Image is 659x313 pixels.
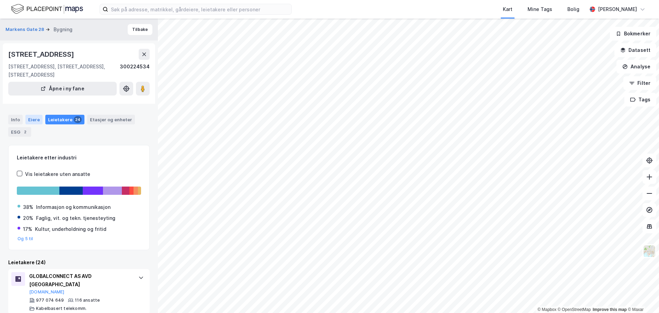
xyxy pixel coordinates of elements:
[35,225,106,233] div: Kultur, underholdning og fritid
[120,63,150,79] div: 300224534
[36,214,115,222] div: Faglig, vit. og tekn. tjenesteyting
[558,307,591,312] a: OpenStreetMap
[23,225,32,233] div: 17%
[23,214,33,222] div: 20%
[36,306,86,311] div: Kabelbasert telekomm.
[18,236,33,242] button: Og 5 til
[625,280,659,313] div: Kontrollprogram for chat
[25,115,43,124] div: Eiere
[567,5,579,13] div: Bolig
[625,280,659,313] iframe: Chat Widget
[8,115,23,124] div: Info
[8,127,31,137] div: ESG
[23,203,33,211] div: 38%
[25,170,90,178] div: Vis leietakere uten ansatte
[643,245,656,258] img: Z
[610,27,656,41] button: Bokmerker
[593,307,627,312] a: Improve this map
[22,128,28,135] div: 2
[11,3,83,15] img: logo.f888ab2527a4732fd821a326f86c7f29.svg
[598,5,637,13] div: [PERSON_NAME]
[8,82,117,96] button: Åpne i ny fane
[8,63,120,79] div: [STREET_ADDRESS], [STREET_ADDRESS], [STREET_ADDRESS]
[36,203,111,211] div: Informasjon og kommunikasjon
[128,24,152,35] button: Tilbake
[616,60,656,74] button: Analyse
[74,116,82,123] div: 24
[623,76,656,90] button: Filter
[5,26,46,33] button: Markens Gate 28
[528,5,552,13] div: Mine Tags
[36,298,64,303] div: 977 074 649
[29,272,131,289] div: GLOBALCONNECT AS AVD [GEOGRAPHIC_DATA]
[75,298,100,303] div: 116 ansatte
[503,5,512,13] div: Kart
[8,258,150,267] div: Leietakere (24)
[537,307,556,312] a: Mapbox
[108,4,291,14] input: Søk på adresse, matrikkel, gårdeiere, leietakere eller personer
[54,25,72,34] div: Bygning
[624,93,656,107] button: Tags
[614,43,656,57] button: Datasett
[17,154,141,162] div: Leietakere etter industri
[90,116,132,123] div: Etasjer og enheter
[45,115,84,124] div: Leietakere
[29,289,65,295] button: [DOMAIN_NAME]
[8,49,76,60] div: [STREET_ADDRESS]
